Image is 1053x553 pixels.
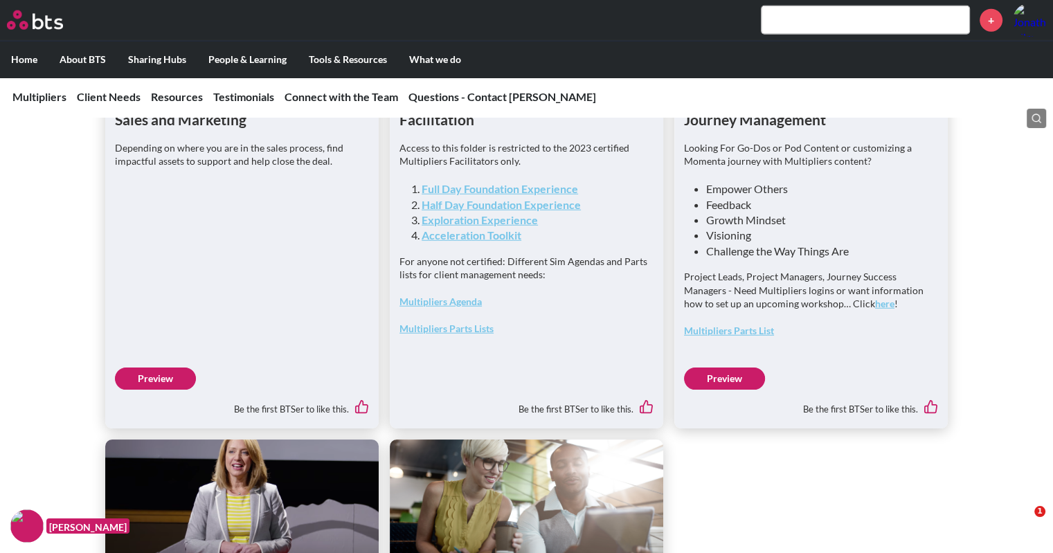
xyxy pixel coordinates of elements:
[197,42,298,78] label: People & Learning
[115,368,196,390] a: Preview
[422,182,578,195] a: Full Day Foundation Experience
[1013,3,1046,37] a: Profile
[298,42,398,78] label: Tools & Resources
[706,181,927,197] li: Empower Others
[706,244,927,259] li: Challenge the Way Things Are
[875,298,894,309] a: here
[115,390,369,419] div: Be the first BTSer to like this.
[684,325,774,336] a: Multipliers Parts List
[422,213,538,226] a: Exploration Experience
[7,10,63,30] img: BTS Logo
[684,141,938,168] p: Looking For Go-Dos or Pod Content or customizing a Momenta journey with Multipliers content?
[706,212,927,228] li: Growth Mindset
[285,90,398,103] a: Connect with the Team
[706,228,927,243] li: Visioning
[10,509,44,543] img: F
[213,90,274,103] a: Testimonials
[48,42,117,78] label: About BTS
[684,109,938,129] h1: Journey Management
[115,109,369,129] h1: Sales and Marketing
[151,90,203,103] a: Resources
[399,296,482,307] a: Multipliers Agenda
[399,141,654,168] p: Access to this folder is restricted to the 2023 certified Multipliers Facilitators only.
[706,197,927,212] li: Feedback
[684,368,765,390] a: Preview
[115,141,369,168] p: Depending on where you are in the sales process, find impactful assets to support and help close ...
[1034,506,1045,517] span: 1
[684,270,938,311] p: Project Leads, Project Managers, Journey Success Managers - Need Multipliers logins or want infor...
[77,90,141,103] a: Client Needs
[980,9,1002,32] a: +
[398,42,472,78] label: What we do
[1006,506,1039,539] iframe: Intercom live chat
[422,198,581,211] a: Half Day Foundation Experience
[7,10,89,30] a: Go home
[399,255,654,282] p: For anyone not certified: Different Sim Agendas and Parts lists for client management needs:
[117,42,197,78] label: Sharing Hubs
[422,228,521,242] a: Acceleration Toolkit
[46,518,129,534] figcaption: [PERSON_NAME]
[1013,3,1046,37] img: Jonathon Allred
[399,390,654,419] div: Be the first BTSer to like this.
[399,109,654,129] h1: Facilitation
[408,90,596,103] a: Questions - Contact [PERSON_NAME]
[12,90,66,103] a: Multipliers
[684,390,938,419] div: Be the first BTSer to like this.
[399,323,494,334] a: Multipliers Parts Lists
